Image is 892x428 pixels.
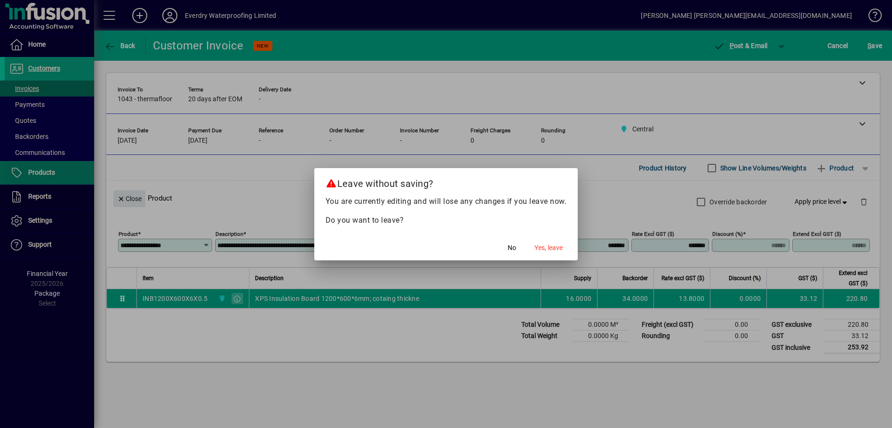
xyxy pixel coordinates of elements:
span: Yes, leave [534,243,563,253]
button: No [497,240,527,257]
button: Yes, leave [531,240,566,257]
h2: Leave without saving? [314,168,578,195]
p: You are currently editing and will lose any changes if you leave now. [326,196,567,207]
span: No [508,243,516,253]
p: Do you want to leave? [326,215,567,226]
